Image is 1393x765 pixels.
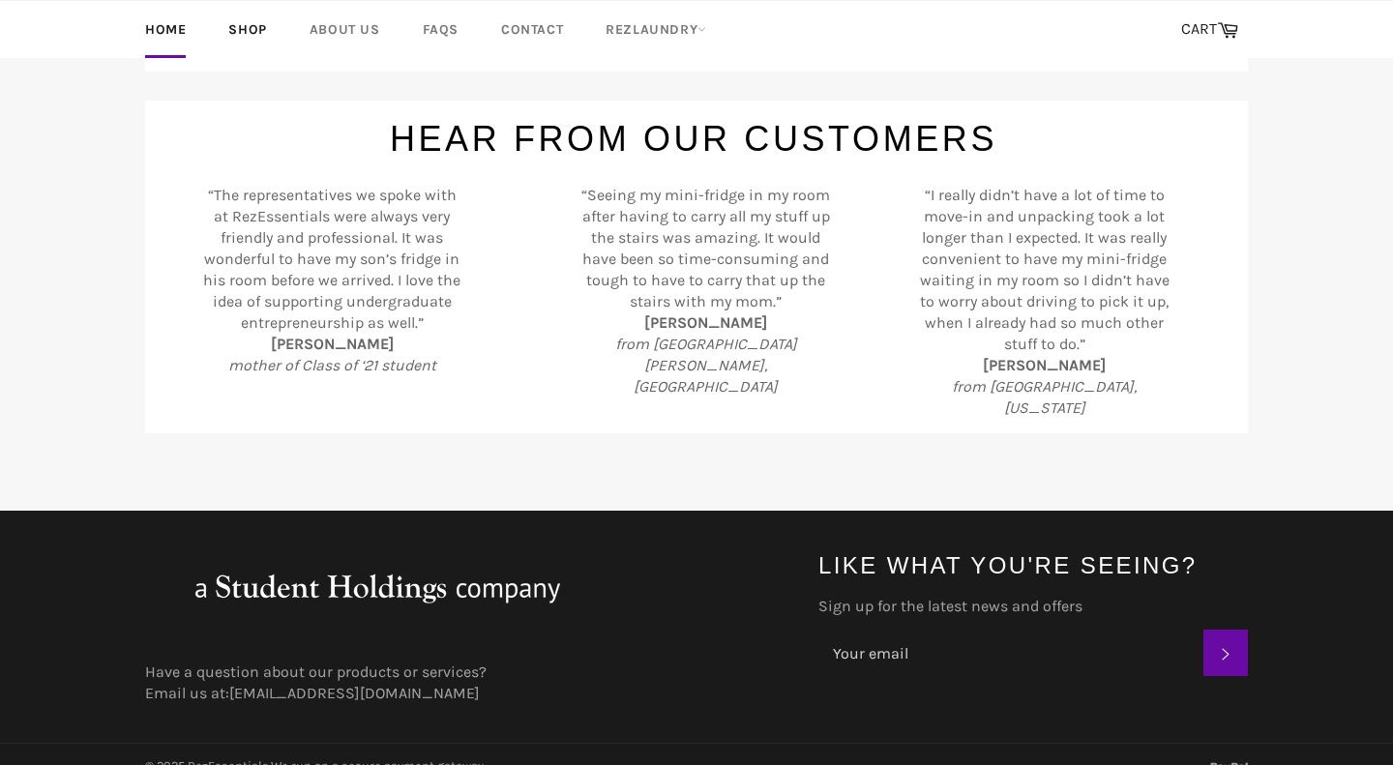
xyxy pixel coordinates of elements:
div: “The representatives we spoke with at RezEssentials were always very friendly and professional. I... [181,185,464,397]
a: About Us [290,1,400,58]
img: aStudentHoldingsNFPcompany_large.png [145,549,609,627]
a: CART [1171,10,1248,50]
div: Have a question about our products or services? Email us at: [126,662,799,704]
h4: Like what you're seeing? [818,549,1248,581]
b: [PERSON_NAME] [271,335,394,353]
a: Contact [482,1,582,58]
input: Your email [818,630,1203,676]
b: [PERSON_NAME] [644,313,767,332]
div: “Seeing my mini-fridge in my room after having to carry all my stuff up the stairs was amazing. I... [554,185,838,419]
a: FAQs [403,1,478,58]
i: from [GEOGRAPHIC_DATA][PERSON_NAME], [GEOGRAPHIC_DATA] [615,335,797,396]
a: [EMAIL_ADDRESS][DOMAIN_NAME] [229,684,480,702]
b: [PERSON_NAME] [983,356,1106,374]
a: RezLaundry [586,1,726,58]
a: Home [126,1,205,58]
a: Shop [209,1,285,58]
h1: Hear From Our Customers [126,101,1248,163]
i: mother of Class of ‘21 student [228,356,436,374]
div: “I really didn’t have a lot of time to move-in and unpacking took a lot longer than I expected. I... [893,185,1176,419]
label: Sign up for the latest news and offers [818,596,1248,617]
i: from [GEOGRAPHIC_DATA], [US_STATE] [952,377,1137,417]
